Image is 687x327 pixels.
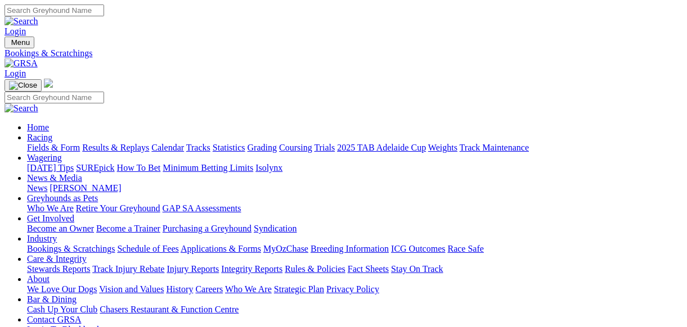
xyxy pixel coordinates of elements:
[167,264,219,274] a: Injury Reports
[186,143,210,152] a: Tracks
[27,173,82,183] a: News & Media
[27,203,682,214] div: Greyhounds as Pets
[27,203,74,213] a: Who We Are
[27,305,682,315] div: Bar & Dining
[5,37,34,48] button: Toggle navigation
[348,264,389,274] a: Fact Sheets
[163,203,241,213] a: GAP SA Assessments
[76,203,160,213] a: Retire Your Greyhound
[82,143,149,152] a: Results & Replays
[5,48,682,58] a: Bookings & Scratchings
[248,143,277,152] a: Grading
[27,153,62,162] a: Wagering
[76,163,114,172] a: SUREpick
[225,284,272,294] a: Who We Are
[9,81,37,90] img: Close
[11,38,30,47] span: Menu
[195,284,223,294] a: Careers
[27,294,77,304] a: Bar & Dining
[460,143,529,152] a: Track Maintenance
[447,244,483,253] a: Race Safe
[27,163,74,172] a: [DATE] Tips
[221,264,282,274] a: Integrity Reports
[5,58,38,69] img: GRSA
[337,143,426,152] a: 2025 TAB Adelaide Cup
[27,133,52,142] a: Racing
[326,284,379,294] a: Privacy Policy
[27,224,682,234] div: Get Involved
[166,284,193,294] a: History
[96,224,160,233] a: Become a Trainer
[285,264,345,274] a: Rules & Policies
[100,305,239,314] a: Chasers Restaurant & Function Centre
[5,69,26,78] a: Login
[27,193,98,203] a: Greyhounds as Pets
[27,244,682,254] div: Industry
[99,284,164,294] a: Vision and Values
[254,224,297,233] a: Syndication
[274,284,324,294] a: Strategic Plan
[27,143,80,152] a: Fields & Form
[5,26,26,36] a: Login
[391,264,443,274] a: Stay On Track
[27,244,115,253] a: Bookings & Scratchings
[27,143,682,153] div: Racing
[163,163,253,172] a: Minimum Betting Limits
[5,79,42,92] button: Toggle navigation
[213,143,245,152] a: Statistics
[27,284,682,294] div: About
[5,4,104,16] input: Search
[44,79,53,88] img: logo-grsa-white.png
[314,143,335,152] a: Trials
[255,163,282,172] a: Isolynx
[428,143,457,152] a: Weights
[27,264,682,274] div: Care & Integrity
[27,214,74,223] a: Get Involved
[27,264,90,274] a: Stewards Reports
[27,183,47,193] a: News
[27,234,57,243] a: Industry
[27,122,49,132] a: Home
[5,103,38,113] img: Search
[391,244,445,253] a: ICG Outcomes
[27,224,94,233] a: Become an Owner
[27,284,97,294] a: We Love Our Dogs
[279,143,312,152] a: Coursing
[50,183,121,193] a: [PERSON_NAME]
[27,254,87,264] a: Care & Integrity
[27,305,97,314] a: Cash Up Your Club
[5,92,104,103] input: Search
[117,163,161,172] a: How To Bet
[27,274,50,284] a: About
[181,244,261,253] a: Applications & Forms
[311,244,389,253] a: Breeding Information
[151,143,184,152] a: Calendar
[27,163,682,173] div: Wagering
[163,224,252,233] a: Purchasing a Greyhound
[117,244,178,253] a: Schedule of Fees
[263,244,308,253] a: MyOzChase
[27,315,81,324] a: Contact GRSA
[92,264,164,274] a: Track Injury Rebate
[27,183,682,193] div: News & Media
[5,16,38,26] img: Search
